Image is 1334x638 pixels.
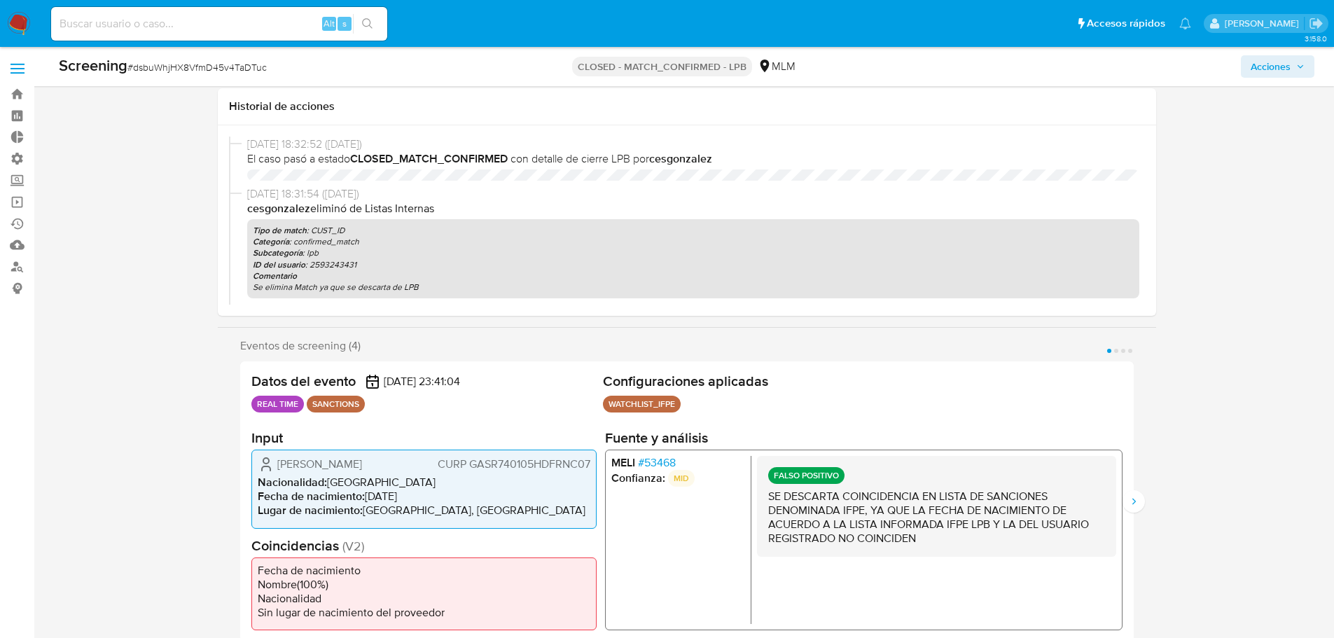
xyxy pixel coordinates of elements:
[1087,16,1165,31] span: Accesos rápidos
[253,270,297,282] b: Comentario
[758,59,795,74] div: MLM
[572,57,752,76] p: CLOSED - MATCH_CONFIRMED - LPB
[1241,55,1314,78] button: Acciones
[247,200,310,216] b: cesgonzalez
[253,247,303,259] b: Subcategoría
[127,60,267,74] span: # dsbuWhjHX8VfmD45v4TaDTuc
[1309,16,1323,31] a: Salir
[253,258,305,271] b: ID del usuario
[229,99,1145,113] h1: Historial de acciones
[253,247,1134,258] p: : lpb
[253,235,289,248] b: Categoría
[342,17,347,30] span: s
[247,137,1139,152] span: [DATE] 18:32:52 ([DATE])
[324,17,335,30] span: Alt
[253,224,307,237] b: Tipo de match
[253,225,1134,236] p: : CUST_ID
[247,201,1139,216] p: eliminó de Listas Internas
[1225,17,1304,30] p: nicolas.tyrkiel@mercadolibre.com
[253,259,1134,270] p: : 2593243431
[247,186,1139,202] span: [DATE] 18:31:54 ([DATE])
[253,282,1134,293] p: Se elimina Match ya que se descarta de LPB
[51,15,387,33] input: Buscar usuario o caso...
[1251,55,1291,78] span: Acciones
[59,54,127,76] b: Screening
[247,151,1139,167] span: El caso pasó a estado con detalle de cierre LPB por
[253,236,1134,247] p: : confirmed_match
[350,151,508,167] b: CLOSED_MATCH_CONFIRMED
[1179,18,1191,29] a: Notificaciones
[353,14,382,34] button: search-icon
[649,151,712,167] b: cesgonzalez
[247,304,1139,319] span: [DATE] 18:31:05 ([DATE])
